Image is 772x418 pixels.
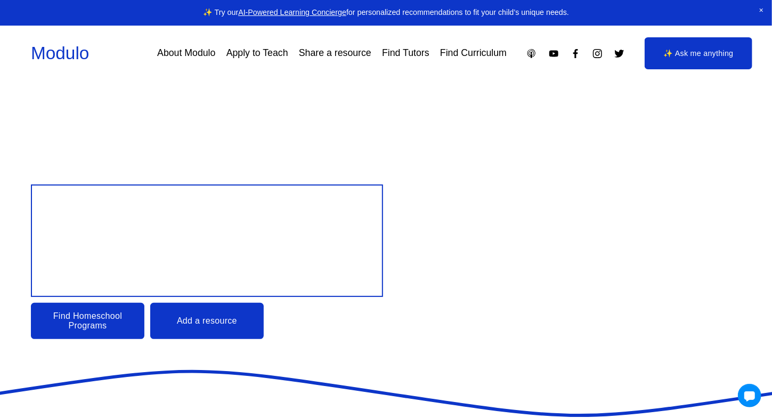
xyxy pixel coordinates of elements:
[31,303,144,339] a: Find Homeschool Programs
[526,48,537,59] a: Apple Podcasts
[548,48,559,59] a: YouTube
[238,8,346,17] a: AI-Powered Learning Concierge
[299,44,371,62] a: Share a resource
[645,37,753,69] a: ✨ Ask me anything
[31,43,89,63] a: Modulo
[150,303,264,339] a: Add a resource
[43,197,357,283] span: Design your child’s Education
[592,48,603,59] a: Instagram
[157,44,215,62] a: About Modulo
[440,44,507,62] a: Find Curriculum
[614,48,625,59] a: Twitter
[570,48,581,59] a: Facebook
[226,44,288,62] a: Apply to Teach
[382,44,429,62] a: Find Tutors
